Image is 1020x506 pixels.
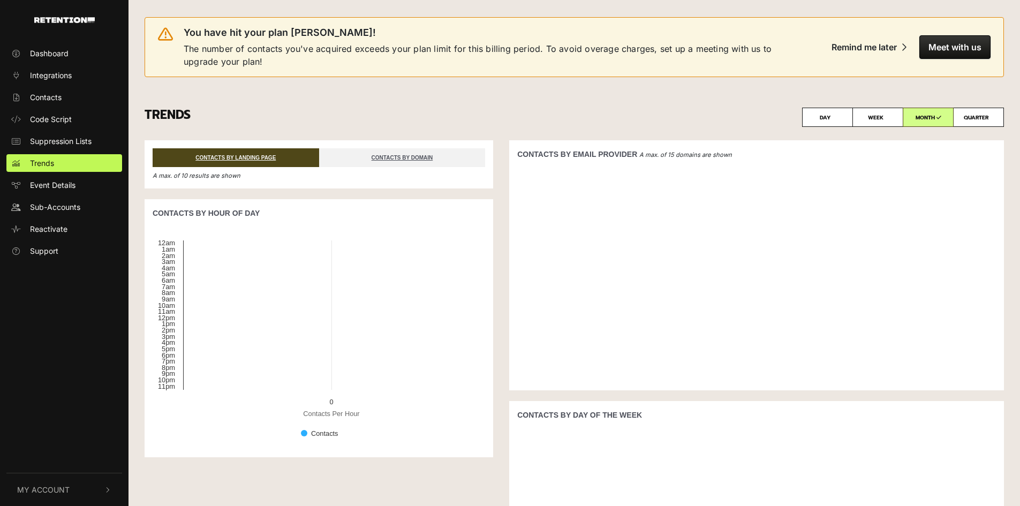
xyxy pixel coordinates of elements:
em: A max. of 15 domains are shown [639,151,732,158]
text: 7am [162,283,175,291]
span: Contacts [30,92,62,103]
text: 10pm [158,376,175,384]
text: 0 [329,398,333,406]
button: My Account [6,473,122,506]
span: The number of contacts you've acquired exceeds your plan limit for this billing period. To avoid ... [184,42,795,68]
text: 9am [162,295,175,303]
label: QUARTER [953,108,1004,127]
a: Code Script [6,110,122,128]
strong: CONTACTS BY DAY OF THE WEEK [517,411,642,419]
span: Dashboard [30,48,69,59]
span: Integrations [30,70,72,81]
span: My Account [17,484,70,495]
text: 3am [162,258,175,266]
span: Sub-Accounts [30,201,80,213]
strong: CONTACTS BY EMAIL PROVIDER [517,150,637,158]
text: 1pm [162,320,175,328]
a: Integrations [6,66,122,84]
text: 4pm [162,338,175,346]
span: Trends [30,157,54,169]
text: 10am [158,301,175,309]
text: Contacts Per Hour [303,410,360,418]
text: 11am [158,307,175,315]
text: 8pm [162,364,175,372]
span: Reactivate [30,223,67,235]
text: 12am [158,239,175,247]
button: Remind me later [823,35,915,59]
span: Code Script [30,114,72,125]
label: WEEK [852,108,903,127]
a: CONTACTS BY LANDING PAGE [153,148,319,167]
h3: TRENDS [145,108,1004,127]
a: Sub-Accounts [6,198,122,216]
a: Trends [6,154,122,172]
text: 11pm [158,382,175,390]
text: 12pm [158,314,175,322]
strong: CONTACTS BY HOUR OF DAY [153,209,260,217]
text: 6pm [162,351,175,359]
a: Dashboard [6,44,122,62]
span: You have hit your plan [PERSON_NAME]! [184,26,376,39]
text: 8am [162,289,175,297]
text: 3pm [162,333,175,341]
span: Support [30,245,58,256]
div: Remind me later [832,42,897,52]
button: Meet with us [919,35,991,59]
em: A max. of 10 results are shown [153,172,240,179]
label: DAY [802,108,853,127]
a: Contacts [6,88,122,106]
text: 9pm [162,369,175,377]
text: 7pm [162,357,175,365]
a: Support [6,242,122,260]
a: Event Details [6,176,122,194]
text: 2am [162,252,175,260]
text: 4am [162,264,175,272]
text: 2pm [162,326,175,334]
text: 6am [162,276,175,284]
span: Suppression Lists [30,135,92,147]
a: CONTACTS BY DOMAIN [319,148,486,167]
img: Retention.com [34,17,95,23]
text: 5am [162,270,175,278]
text: Contacts [311,429,338,437]
text: 1am [162,245,175,253]
label: MONTH [903,108,954,127]
a: Suppression Lists [6,132,122,150]
text: 5pm [162,345,175,353]
a: Reactivate [6,220,122,238]
span: Event Details [30,179,75,191]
